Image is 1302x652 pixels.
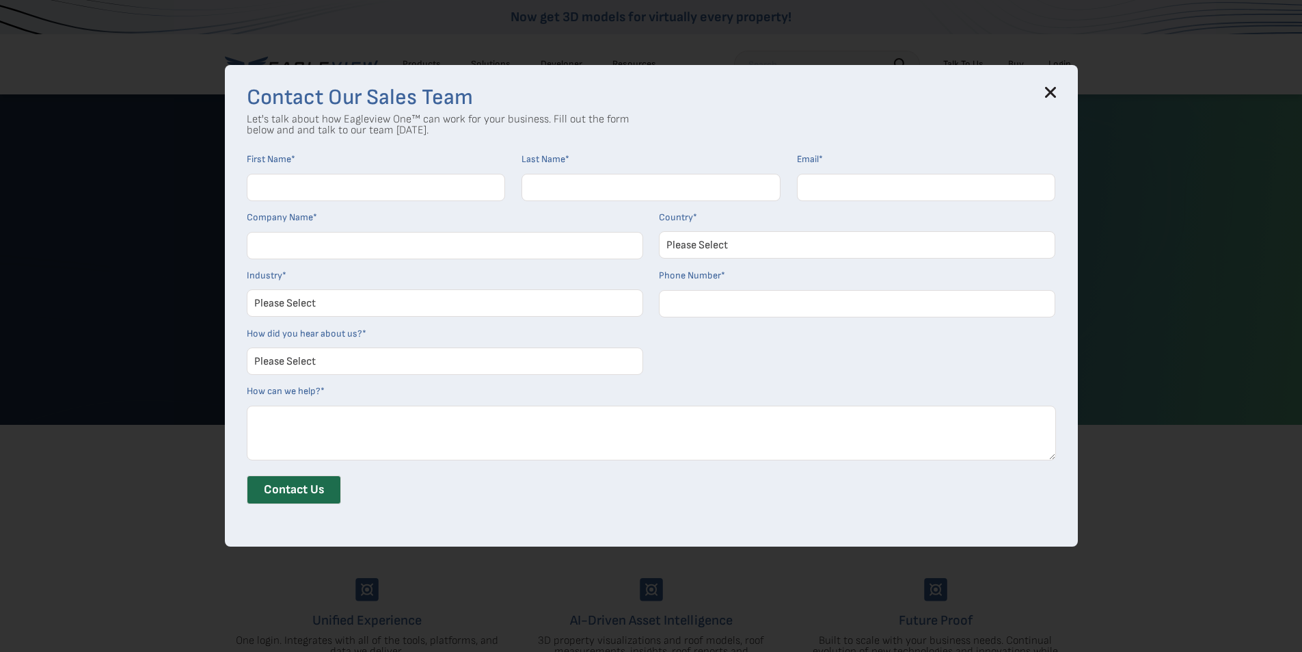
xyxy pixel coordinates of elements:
[247,153,291,165] span: First Name
[659,211,693,223] span: Country
[247,270,282,281] span: Industry
[247,211,313,223] span: Company Name
[797,153,819,165] span: Email
[247,475,341,504] input: Contact Us
[247,385,321,397] span: How can we help?
[247,328,362,339] span: How did you hear about us?
[247,114,629,136] p: Let's talk about how Eagleview One™ can work for your business. Fill out the form below and and t...
[247,87,1056,109] h3: Contact Our Sales Team
[659,270,721,281] span: Phone Number
[521,153,565,165] span: Last Name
